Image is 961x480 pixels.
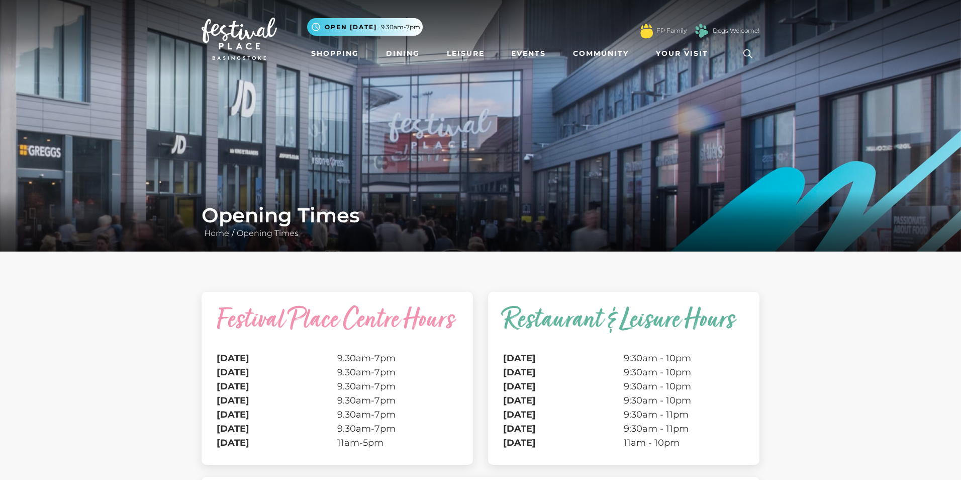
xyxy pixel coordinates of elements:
caption: Restaurant & Leisure Hours [503,307,744,351]
a: Opening Times [234,228,301,238]
button: Open [DATE] 9.30am-7pm [307,18,423,36]
th: [DATE] [217,379,337,393]
td: 9:30am - 11pm [624,422,744,436]
a: Dogs Welcome! [713,26,759,35]
th: [DATE] [217,436,337,450]
td: 9:30am - 10pm [624,351,744,365]
caption: Festival Place Centre Hours [217,307,458,351]
h1: Opening Times [202,203,759,227]
span: 9.30am-7pm [381,23,420,32]
td: 9.30am-7pm [337,351,458,365]
th: [DATE] [503,393,624,408]
th: [DATE] [503,379,624,393]
span: Your Visit [656,48,708,59]
th: [DATE] [217,351,337,365]
td: 11am-5pm [337,436,458,450]
td: 9:30am - 10pm [624,365,744,379]
a: Your Visit [652,44,717,63]
a: Events [507,44,550,63]
a: Shopping [307,44,363,63]
a: Leisure [443,44,489,63]
td: 9.30am-7pm [337,365,458,379]
a: Community [569,44,633,63]
a: Dining [382,44,424,63]
td: 9:30am - 10pm [624,379,744,393]
td: 9.30am-7pm [337,408,458,422]
td: 9.30am-7pm [337,393,458,408]
th: [DATE] [217,393,337,408]
td: 9.30am-7pm [337,422,458,436]
th: [DATE] [217,422,337,436]
th: [DATE] [217,408,337,422]
th: [DATE] [503,351,624,365]
th: [DATE] [503,408,624,422]
a: FP Family [656,26,687,35]
span: Open [DATE] [325,23,377,32]
td: 11am - 10pm [624,436,744,450]
a: Home [202,228,232,238]
th: [DATE] [503,365,624,379]
td: 9:30am - 10pm [624,393,744,408]
div: / [194,203,767,239]
td: 9:30am - 11pm [624,408,744,422]
th: [DATE] [217,365,337,379]
img: Festival Place Logo [202,18,277,60]
th: [DATE] [503,436,624,450]
td: 9.30am-7pm [337,379,458,393]
th: [DATE] [503,422,624,436]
